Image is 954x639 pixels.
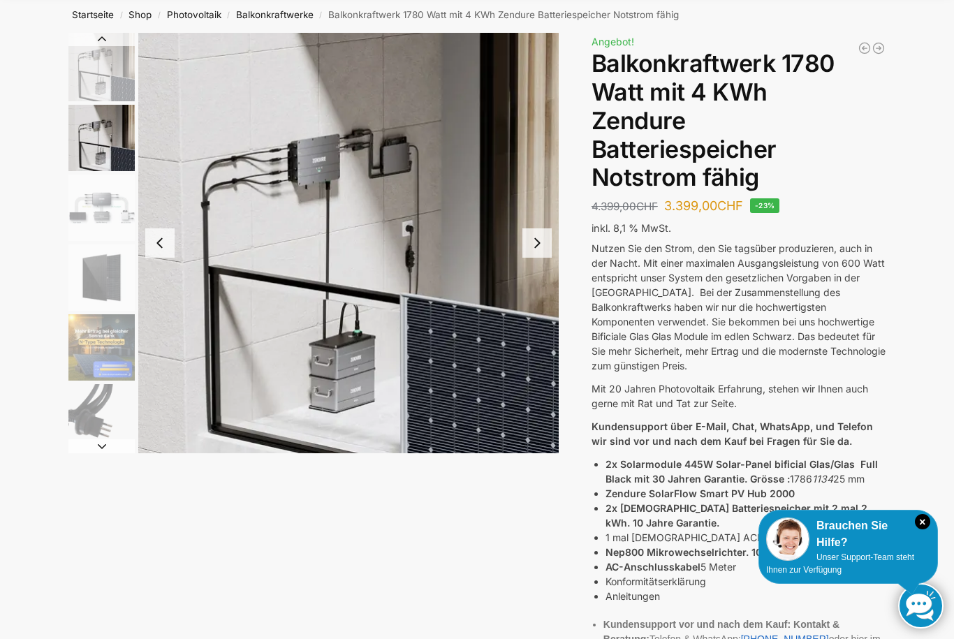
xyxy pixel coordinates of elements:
[114,10,129,21] span: /
[606,458,878,485] strong: 2x Solarmodule 445W Solar-Panel bificial Glas/Glas Full Black mit 30 Jahren Garantie. Grösse :
[592,36,634,47] span: Angebot!
[68,175,135,241] img: Zendure Batteriespeicher-wie anschliessen
[606,530,886,545] li: 1 mal [DEMOGRAPHIC_DATA] ACE 1500
[606,546,835,558] strong: Nep800 Mikrowechselrichter. 10 Jahre Garantie
[592,50,886,192] h1: Balkonkraftwerk 1780 Watt mit 4 KWh Zendure Batteriespeicher Notstrom fähig
[65,382,135,452] li: 6 / 11
[68,439,135,453] button: Next slide
[750,198,780,213] span: -23%
[65,103,135,172] li: 2 / 11
[606,574,886,589] li: Konformitätserklärung
[522,228,552,258] button: Next slide
[592,222,671,234] span: inkl. 8,1 % MwSt.
[65,33,135,103] li: 1 / 11
[152,10,166,21] span: /
[72,9,114,20] a: Startseite
[790,473,865,485] span: 1786 25 mm
[68,244,135,311] img: Maysun
[766,517,930,551] div: Brauchen Sie Hilfe?
[138,33,559,453] img: Zendure-solar-flow-Batteriespeicher für Balkonkraftwerke
[221,10,236,21] span: /
[68,384,135,450] img: Anschlusskabel-3meter_schweizer-stecker
[314,10,328,21] span: /
[872,41,886,55] a: Balkonkraftwerk 900/600 Watt bificial Glas/Glas
[65,312,135,382] li: 5 / 11
[606,561,700,573] strong: AC-Anschlusskabel
[766,517,809,561] img: Customer service
[603,619,791,630] span: Kundensupport vor und nach dem Kauf:
[717,198,743,213] span: CHF
[592,200,658,213] bdi: 4.399,00
[606,502,867,529] strong: 2x [DEMOGRAPHIC_DATA] Batteriespeicher mit 2 mal 2 kWh. 10 Jahre Garantie.
[606,487,795,499] strong: Zendure SolarFlow Smart PV Hub 2000
[606,589,886,603] li: Anleitungen
[592,381,886,411] p: Mit 20 Jahren Photovoltaik Erfahrung, stehen wir Ihnen auch gerne mit Rat und Tat zur Seite.
[65,242,135,312] li: 4 / 11
[766,552,914,575] span: Unser Support-Team steht Ihnen zur Verfügung
[68,105,135,171] img: Zendure-solar-flow-Batteriespeicher für Balkonkraftwerke
[592,420,873,447] strong: Kundensupport über E-Mail, Chat, WhatsApp, und Telefon wir sind vor und nach dem Kauf bei Fragen ...
[636,200,658,213] span: CHF
[664,198,743,213] bdi: 3.399,00
[68,314,135,381] img: solakon-balkonkraftwerk-890-800w-2-x-445wp-module-growatt-neo-800m-x-growatt-noah-2000-schuko-kab...
[65,172,135,242] li: 3 / 11
[236,9,314,20] a: Balkonkraftwerke
[145,228,175,258] button: Previous slide
[68,33,135,101] img: Zendure-solar-flow-Batteriespeicher für Balkonkraftwerke
[65,452,135,522] li: 7 / 11
[606,559,886,574] li: 5 Meter
[812,473,833,485] em: 1134
[129,9,152,20] a: Shop
[592,241,886,373] p: Nutzen Sie den Strom, den Sie tagsüber produzieren, auch in der Nacht. Mit einer maximalen Ausgan...
[858,41,872,55] a: Flexible Solarpanel (1×120 W) & SolarLaderegler
[167,9,221,20] a: Photovoltaik
[68,32,135,46] button: Previous slide
[138,33,559,453] li: 2 / 11
[915,514,930,529] i: Schließen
